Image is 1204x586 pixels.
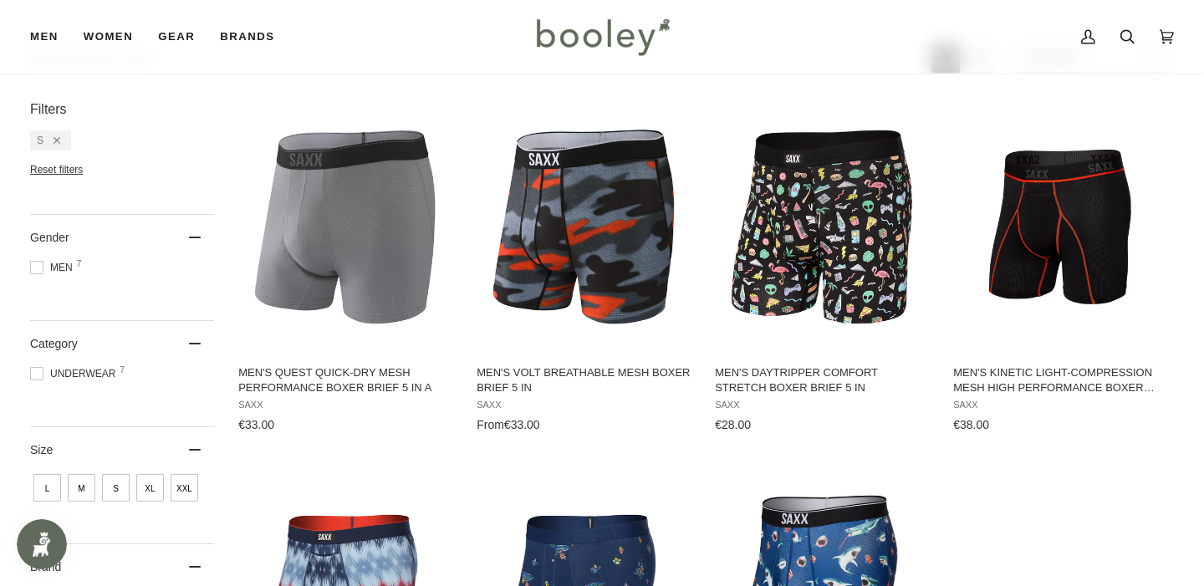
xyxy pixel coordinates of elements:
span: €33.00 [238,418,274,431]
span: Saxx [238,400,452,410]
span: Brands [220,28,274,45]
span: Size: M [68,474,95,502]
a: Men's Quest Quick-Dry Mesh Performance Boxer Brief 5 in A [236,102,455,438]
span: Women [84,28,133,45]
span: Underwear [30,366,120,381]
span: 7 [77,260,82,268]
span: Size: XXL [171,474,198,502]
a: Men's Kinetic Light-Compression Mesh High Performance Boxer Brief 5 in [951,102,1170,438]
span: S [37,135,43,146]
span: Saxx [477,400,691,410]
span: Category [30,337,78,350]
span: From [477,418,504,431]
span: Size: XL [136,474,164,502]
img: Saxx Men's Quest Boxer Brief Fly Dark Charcoal - Booley Galway [236,117,455,336]
span: Men's Kinetic Light-Compression Mesh High Performance Boxer Brief 5 in [953,365,1167,395]
span: Size: S [102,474,130,502]
span: Saxx [953,400,1167,410]
span: Men's Daytripper Comfort Stretch Boxer Brief 5 in [715,365,929,395]
a: Men's Volt Breathable Mesh Boxer Brief 5 in [474,102,693,438]
span: Saxx [715,400,929,410]
li: Reset filters [30,164,214,176]
img: Saxx Men's Kinetic Light-Compression Mesh High Performance Boxer Brief 5 in Black / Vermillion - ... [951,117,1170,336]
span: €28.00 [715,418,751,431]
span: Men's Quest Quick-Dry Mesh Performance Boxer Brief 5 in A [238,365,452,395]
span: Men's Volt Breathable Mesh Boxer Brief 5 in [477,365,691,395]
img: Saxx Men's Daytripper Boxer Brief Fly Funbits / Black - Booley Galway [712,117,931,336]
span: Size: L [33,474,61,502]
span: Filters [30,102,67,117]
span: Reset filters [30,164,83,176]
span: €33.00 [504,418,540,431]
iframe: Button to open loyalty program pop-up [17,519,67,569]
span: 7 [120,366,125,375]
span: Men [30,260,78,275]
span: €38.00 [953,418,989,431]
span: Gender [30,231,69,244]
span: Gear [158,28,195,45]
img: Booley [529,13,676,61]
a: Men's Daytripper Comfort Stretch Boxer Brief 5 in [712,102,931,438]
span: Size [30,443,53,456]
span: Men [30,28,59,45]
img: Saxx Men's Volt Boxer Brief Hazy Camo - Booley Galway [474,117,693,336]
div: Remove filter: S [43,135,60,146]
